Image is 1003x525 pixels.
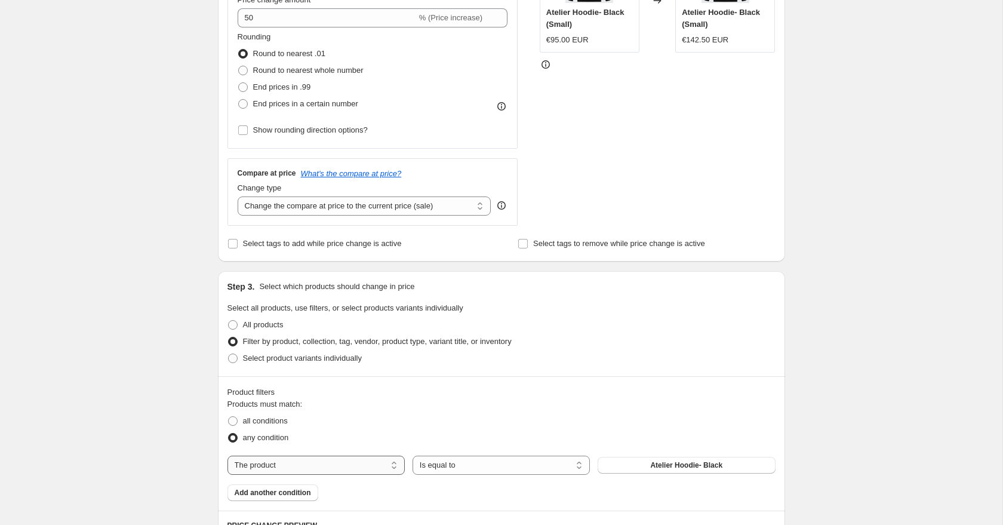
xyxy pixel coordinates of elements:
span: % (Price increase) [419,13,482,22]
span: Products must match: [227,400,303,409]
span: Round to nearest .01 [253,49,325,58]
span: all conditions [243,416,288,425]
span: Rounding [238,32,271,41]
span: End prices in a certain number [253,99,358,108]
span: Atelier Hoodie- Black (Small) [546,8,624,29]
h3: Compare at price [238,168,296,178]
span: Select tags to add while price change is active [243,239,402,248]
span: €142.50 EUR [682,35,728,44]
p: Select which products should change in price [259,281,414,293]
span: Round to nearest whole number [253,66,364,75]
span: Filter by product, collection, tag, vendor, product type, variant title, or inventory [243,337,512,346]
span: Add another condition [235,488,311,498]
span: €95.00 EUR [546,35,589,44]
span: Select tags to remove while price change is active [533,239,705,248]
span: any condition [243,433,289,442]
span: Select all products, use filters, or select products variants individually [227,303,463,312]
span: Show rounding direction options? [253,125,368,134]
button: What's the compare at price? [301,169,402,178]
button: Add another condition [227,484,318,501]
span: End prices in .99 [253,82,311,91]
div: help [496,199,507,211]
span: Select product variants individually [243,354,362,363]
button: Atelier Hoodie- Black [598,457,775,474]
span: All products [243,320,284,329]
span: Atelier Hoodie- Black (Small) [682,8,760,29]
h2: Step 3. [227,281,255,293]
span: Change type [238,183,282,192]
div: Product filters [227,386,776,398]
span: Atelier Hoodie- Black [650,460,722,470]
input: -15 [238,8,417,27]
